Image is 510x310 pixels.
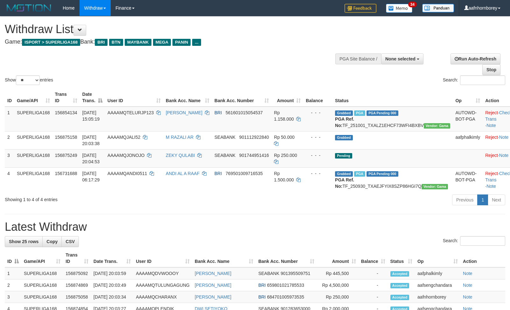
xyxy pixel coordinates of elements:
[153,39,171,46] span: MEGA
[42,236,62,247] a: Copy
[452,194,478,205] a: Previous
[214,135,235,140] span: SEABANK
[5,267,21,279] td: 1
[5,236,43,247] a: Show 25 rows
[239,153,269,158] span: Copy 901744951416 to clipboard
[388,249,415,267] th: Status: activate to sort column ascending
[381,53,423,64] button: None selected
[105,88,163,107] th: User ID: activate to sort column ascending
[408,2,417,7] span: 34
[274,110,294,122] span: Rp 1.158.000
[133,249,192,267] th: User ID: activate to sort column ascending
[451,53,500,64] a: Run Auto-Refresh
[214,153,235,158] span: SEABANK
[125,39,151,46] span: MAYBANK
[306,152,330,159] div: - - -
[91,267,133,279] td: [DATE] 20:03:59
[14,167,52,192] td: SUPERLIGA168
[14,131,52,149] td: SUPERLIGA168
[46,239,58,244] span: Copy
[477,194,488,205] a: 1
[274,153,297,158] span: Rp 250.000
[453,131,483,149] td: aafphalkimly
[5,279,21,291] td: 2
[5,149,14,167] td: 3
[63,249,91,267] th: Trans ID: activate to sort column ascending
[485,135,498,140] a: Reject
[415,279,460,291] td: aafsengchandara
[359,267,388,279] td: -
[166,110,202,115] a: [PERSON_NAME]
[5,167,14,192] td: 4
[317,291,359,303] td: Rp 250,000
[317,267,359,279] td: Rp 445,500
[133,279,192,291] td: AAAAMQTULUNGAGUNG
[274,171,294,182] span: Rp 1.500.000
[5,107,14,131] td: 1
[5,131,14,149] td: 2
[281,271,310,276] span: Copy 901395509751 to clipboard
[499,153,509,158] a: Note
[133,267,192,279] td: AAAAMQDVWOOOY
[163,88,212,107] th: Bank Acc. Name: activate to sort column ascending
[306,170,330,177] div: - - -
[335,171,353,177] span: Grabbed
[21,267,63,279] td: SUPERLIGA168
[82,110,100,122] span: [DATE] 15:05:19
[91,279,133,291] td: [DATE] 20:03:49
[22,39,80,46] span: ISPORT > SUPERLIGA168
[463,294,472,299] a: Note
[390,283,409,288] span: Accepted
[5,23,334,36] h1: Withdraw List
[460,236,505,246] input: Search:
[317,249,359,267] th: Amount: activate to sort column ascending
[488,194,505,205] a: Next
[5,249,21,267] th: ID: activate to sort column descending
[21,291,63,303] td: SUPERLIGA168
[303,88,332,107] th: Balance
[443,75,505,85] label: Search:
[95,39,107,46] span: BRI
[21,249,63,267] th: Game/API: activate to sort column ascending
[82,171,100,182] span: [DATE] 06:17:29
[453,107,483,131] td: AUTOWD-BOT-PGA
[195,271,231,276] a: [PERSON_NAME]
[55,171,77,176] span: 156731688
[192,249,256,267] th: Bank Acc. Name: activate to sort column ascending
[359,291,388,303] td: -
[5,75,53,85] label: Show entries
[166,135,193,140] a: M RAZALI AR
[80,88,105,107] th: Date Trans.: activate to sort column descending
[359,279,388,291] td: -
[14,88,52,107] th: Game/API: activate to sort column ascending
[195,294,231,299] a: [PERSON_NAME]
[192,39,201,46] span: ...
[354,171,365,177] span: Marked by aafromsomean
[267,294,304,299] span: Copy 684701005973535 to clipboard
[66,239,75,244] span: CSV
[335,53,381,64] div: PGA Site Balance /
[214,110,222,115] span: BRI
[5,221,505,233] h1: Latest Withdraw
[108,171,147,176] span: AAAAMQANDI0511
[485,110,498,115] a: Reject
[453,167,483,192] td: AUTOWD-BOT-PGA
[21,279,63,291] td: SUPERLIGA168
[485,153,498,158] a: Reject
[359,249,388,267] th: Balance: activate to sort column ascending
[5,88,14,107] th: ID
[335,177,354,189] b: PGA Ref. No:
[460,75,505,85] input: Search:
[108,135,141,140] span: AAAAMQJALI52
[133,291,192,303] td: AAAAMQCHARANX
[386,4,413,13] img: Button%20Memo.svg
[195,283,231,288] a: [PERSON_NAME]
[274,135,295,140] span: Rp 50.000
[108,153,145,158] span: AAAAMQJONOJO
[415,249,460,267] th: Op: activate to sort column ascending
[9,239,38,244] span: Show 25 rows
[463,271,472,276] a: Note
[443,236,505,246] label: Search:
[335,110,353,116] span: Grabbed
[5,3,53,13] img: MOTION_logo.png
